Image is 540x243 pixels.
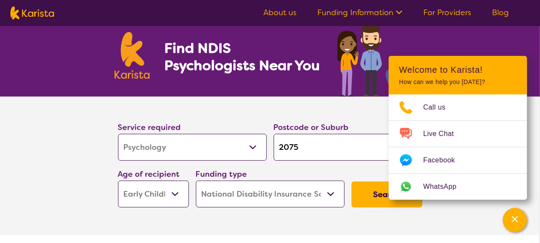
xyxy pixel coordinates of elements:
h2: Welcome to Karista! [399,65,517,75]
span: WhatsApp [423,180,467,193]
img: Karista logo [10,6,54,19]
span: Live Chat [423,127,464,140]
a: About us [263,7,297,18]
a: For Providers [423,7,471,18]
p: How can we help you [DATE]? [399,78,517,86]
button: Search [351,181,422,207]
a: Funding Information [317,7,403,18]
a: Web link opens in a new tab. [389,174,527,200]
img: psychology [334,21,426,97]
div: Channel Menu [389,56,527,200]
label: Service required [118,122,181,133]
label: Postcode or Suburb [274,122,349,133]
label: Funding type [196,169,247,179]
label: Age of recipient [118,169,180,179]
a: Blog [492,7,509,18]
span: Call us [423,101,456,114]
input: Type [274,134,422,161]
ul: Choose channel [389,94,527,200]
h1: Find NDIS Psychologists Near You [164,39,324,74]
img: Karista logo [115,32,150,79]
button: Channel Menu [503,208,527,232]
span: Facebook [423,154,465,167]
